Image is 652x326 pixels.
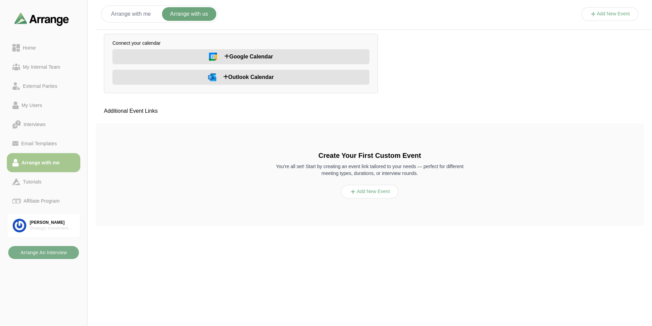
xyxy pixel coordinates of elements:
[7,213,80,238] a: [PERSON_NAME]Strategic Investment Group
[224,53,273,61] span: Google Calendar
[341,185,398,199] button: Add New Event
[103,7,159,21] button: Arrange with me
[271,151,468,160] h2: Create Your First Custom Event
[14,12,69,26] img: arrangeai-name-small-logo.4d2b8aee.svg
[21,197,62,205] div: Affiliate Program
[20,246,67,259] b: Arrange An Interview
[21,120,48,128] div: Interviews
[112,40,369,46] p: Connect your calendar
[20,44,39,52] div: Home
[30,226,74,231] div: Strategic Investment Group
[112,70,369,85] button: Outlook Calendar
[7,191,80,210] a: Affiliate Program
[19,159,63,167] div: Arrange with me
[20,63,63,71] div: My Internal Team
[7,77,80,96] a: External Parties
[18,139,59,148] div: Email Templates
[19,101,45,109] div: My Users
[7,134,80,153] a: Email Templates
[96,99,166,123] p: Additional Event Links
[581,7,639,21] button: Add New Event
[7,172,80,191] a: Tutorials
[271,163,468,177] p: You're all set! Start by creating an event link tailored to your needs — perfect for different me...
[7,57,80,77] a: My Internal Team
[7,115,80,134] a: Interviews
[7,96,80,115] a: My Users
[7,153,80,172] a: Arrange with me
[30,220,74,226] div: [PERSON_NAME]
[223,73,274,81] span: Outlook Calendar
[8,246,79,259] button: Arrange An Interview
[20,82,60,90] div: External Parties
[112,49,369,64] button: Google Calendar
[7,38,80,57] a: Home
[162,7,216,21] button: Arrange with us
[20,178,44,186] div: Tutorials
